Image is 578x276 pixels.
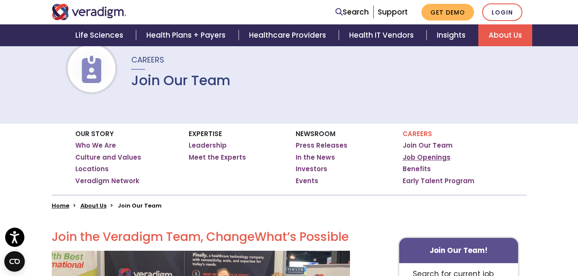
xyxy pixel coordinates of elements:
[75,153,141,162] a: Culture and Values
[52,230,350,244] h2: Join the Veradigm Team, Change
[427,24,478,46] a: Insights
[4,251,25,272] button: Open CMP widget
[75,141,116,150] a: Who We Are
[75,165,109,173] a: Locations
[189,153,246,162] a: Meet the Experts
[378,7,408,17] a: Support
[131,72,231,89] h1: Join Our Team
[131,54,164,65] span: Careers
[296,165,327,173] a: Investors
[403,177,474,185] a: Early Talent Program
[482,3,522,21] a: Login
[403,165,431,173] a: Benefits
[65,24,136,46] a: Life Sciences
[52,4,127,20] img: Veradigm logo
[296,141,347,150] a: Press Releases
[75,177,139,185] a: Veradigm Network
[52,202,69,210] a: Home
[421,4,474,21] a: Get Demo
[296,177,318,185] a: Events
[255,229,349,245] span: What’s Possible
[239,24,339,46] a: Healthcare Providers
[296,153,335,162] a: In the News
[339,24,427,46] a: Health IT Vendors
[189,141,227,150] a: Leadership
[430,245,488,255] strong: Join Our Team!
[403,153,451,162] a: Job Openings
[403,141,453,150] a: Join Our Team
[136,24,238,46] a: Health Plans + Payers
[80,202,107,210] a: About Us
[478,24,532,46] a: About Us
[335,6,369,18] a: Search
